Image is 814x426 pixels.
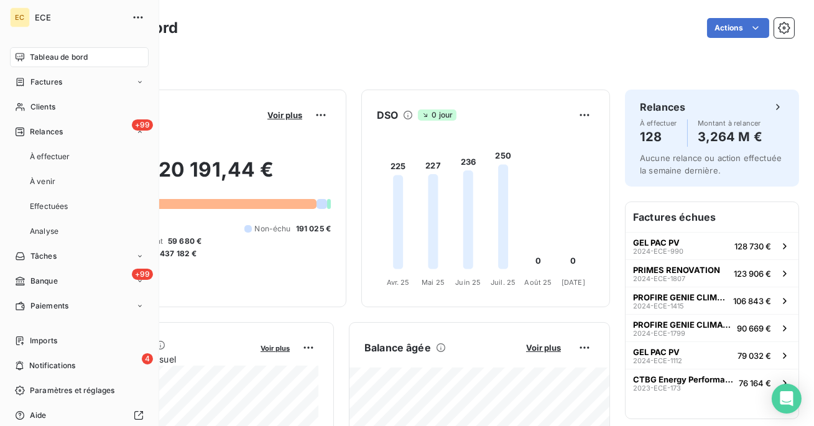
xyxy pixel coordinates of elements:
button: GEL PAC PV2024-ECE-111279 032 € [626,341,798,369]
span: 0 jour [418,109,456,121]
span: Notifications [29,360,75,371]
a: Aide [10,405,149,425]
h4: 128 [640,127,677,147]
div: EC [10,7,30,27]
span: ECE [35,12,124,22]
span: Imports [30,335,57,346]
span: GEL PAC PV [633,238,680,248]
button: Voir plus [522,342,565,353]
tspan: Juil. 25 [491,278,516,287]
span: Banque [30,276,58,287]
span: -437 182 € [156,248,197,259]
h2: 3 620 191,44 € [70,157,331,195]
span: Montant à relancer [698,119,762,127]
span: 128 730 € [734,241,771,251]
span: GEL PAC PV [633,347,680,357]
span: Aucune relance ou action effectuée la semaine dernière. [640,153,782,175]
h6: Relances [640,100,685,114]
button: PRIMES RENOVATION2024-ECE-1807123 906 € [626,259,798,287]
span: Effectuées [30,201,68,212]
span: 2024-ECE-1415 [633,302,684,310]
span: PRIMES RENOVATION [633,265,720,275]
h4: 3,264 M € [698,127,762,147]
span: Voir plus [261,344,290,353]
span: 4 [142,353,153,364]
span: +99 [132,119,153,131]
button: Voir plus [257,342,294,353]
span: Voir plus [267,110,302,120]
span: 79 032 € [738,351,771,361]
tspan: Avr. 25 [387,278,410,287]
span: CTBG Energy Performance [633,374,734,384]
span: Voir plus [526,343,561,353]
tspan: Août 25 [524,278,552,287]
tspan: Mai 25 [422,278,445,287]
button: Actions [707,18,769,38]
button: PROFIRE GENIE CLIMATIQUE2024-ECE-179990 669 € [626,314,798,341]
button: GEL PAC PV2024-ECE-990128 730 € [626,232,798,259]
h6: DSO [377,108,398,123]
span: À effectuer [30,151,70,162]
tspan: Juin 25 [455,278,481,287]
span: Clients [30,101,55,113]
span: 106 843 € [733,296,771,306]
div: Open Intercom Messenger [772,384,802,414]
span: Relances [30,126,63,137]
span: 2024-ECE-1807 [633,275,685,282]
span: 90 669 € [737,323,771,333]
span: 2024-ECE-990 [633,248,683,255]
span: +99 [132,269,153,280]
span: 59 680 € [168,236,201,247]
span: Tâches [30,251,57,262]
span: Factures [30,76,62,88]
span: 191 025 € [296,223,331,234]
span: À effectuer [640,119,677,127]
span: 2024-ECE-1799 [633,330,685,337]
span: 2023-ECE-173 [633,384,681,392]
button: CTBG Energy Performance2023-ECE-17376 164 € [626,369,798,396]
h6: Factures échues [626,202,798,232]
h6: Balance âgée [364,340,431,355]
span: Analyse [30,226,58,237]
span: Paramètres et réglages [30,385,114,396]
span: Tableau de bord [30,52,88,63]
span: 2024-ECE-1112 [633,357,682,364]
span: PROFIRE GENIE CLIMATIQUE [633,320,732,330]
button: Voir plus [264,109,306,121]
span: À venir [30,176,55,187]
span: Aide [30,410,47,421]
span: Non-échu [254,223,290,234]
span: Chiffre d'affaires mensuel [70,353,252,366]
button: PROFIRE GENIE CLIMATIQUE2024-ECE-1415106 843 € [626,287,798,314]
tspan: [DATE] [562,278,585,287]
span: PROFIRE GENIE CLIMATIQUE [633,292,728,302]
span: 76 164 € [739,378,771,388]
span: Paiements [30,300,68,312]
span: 123 906 € [734,269,771,279]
